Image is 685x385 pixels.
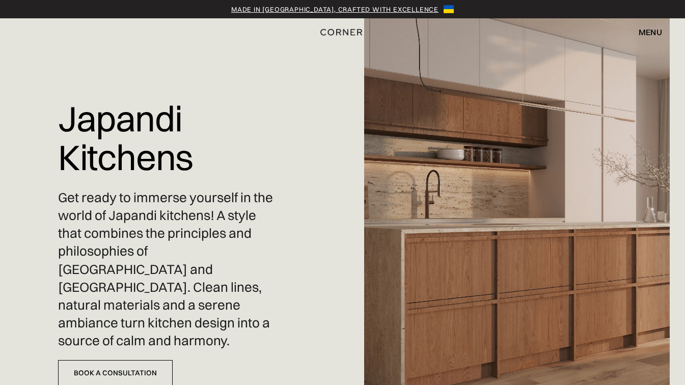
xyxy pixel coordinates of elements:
a: Made in [GEOGRAPHIC_DATA], crafted with excellence [231,4,439,14]
div: menu [628,23,662,41]
div: menu [639,28,662,36]
h1: Japandi Kitchens [58,92,278,184]
p: Get ready to immerse yourself in the world of Japandi kitchens! A style that combines the princip... [58,189,278,350]
a: home [314,25,371,39]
